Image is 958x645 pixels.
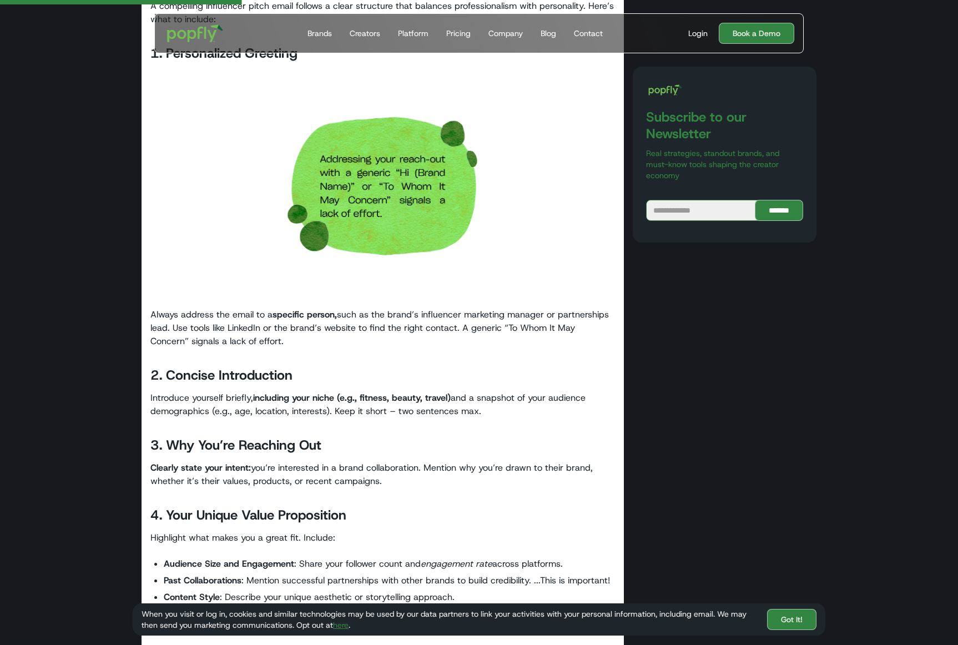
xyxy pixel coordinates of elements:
h3: Subscribe to our Newsletter [646,109,803,142]
p: you’re interested in a brand collaboration. Mention why you’re drawn to their brand, whether it’s... [150,461,615,488]
form: Blog Subscribe [646,200,803,221]
strong: 3. Why You’re Reaching Out [150,436,321,454]
div: Pricing [446,28,471,39]
li: : Share your follower count and across platforms. [164,556,615,572]
strong: Clearly state your intent: [150,462,251,473]
strong: including your niche (e.g., fitness, beauty, travel) [253,392,451,404]
div: Company [488,28,523,39]
a: Got It! [767,609,816,630]
li: : Mention successful partnerships with other brands to build credibility. ...This is important! [164,572,615,589]
strong: Past Collaborations [164,575,241,586]
p: Introduce yourself briefly, and a snapshot of your audience demographics (e.g., age, location, in... [150,391,615,418]
a: Book a Demo [719,23,794,44]
p: Highlight what makes you a great fit. Include: [150,531,615,545]
strong: specific person, [273,309,337,320]
div: Login [688,28,708,39]
div: Blog [541,28,556,39]
a: Platform [394,14,433,53]
div: Brands [307,28,332,39]
a: Login [684,28,712,39]
em: engagement rate [421,558,492,570]
div: Platform [398,28,428,39]
div: Contact [574,28,603,39]
a: Pricing [442,14,475,53]
strong: 1. Personalized Greeting [150,44,298,62]
a: Creators [345,14,385,53]
div: When you visit or log in, cookies and similar technologies may be used by our data partners to li... [142,608,758,631]
a: Contact [569,14,607,53]
a: Company [484,14,527,53]
strong: 4. Your Unique Value Proposition [150,506,346,524]
a: Brands [303,14,336,53]
strong: Audience Size and Engagement [164,558,294,570]
div: Creators [350,28,380,39]
img: How to start your influencer brand collaboration pitch email. [243,69,522,303]
li: : Describe your unique aesthetic or storytelling approach. [164,589,615,606]
strong: 2. Concise Introduction [150,366,293,384]
a: Blog [536,14,561,53]
p: Real strategies, standout brands, and must-know tools shaping the creator economy [646,148,803,181]
strong: Content Style [164,591,220,603]
a: home [159,17,231,50]
a: here [333,620,349,630]
p: Always address the email to a such as the brand’s influencer marketing manager or partnerships le... [150,308,615,348]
